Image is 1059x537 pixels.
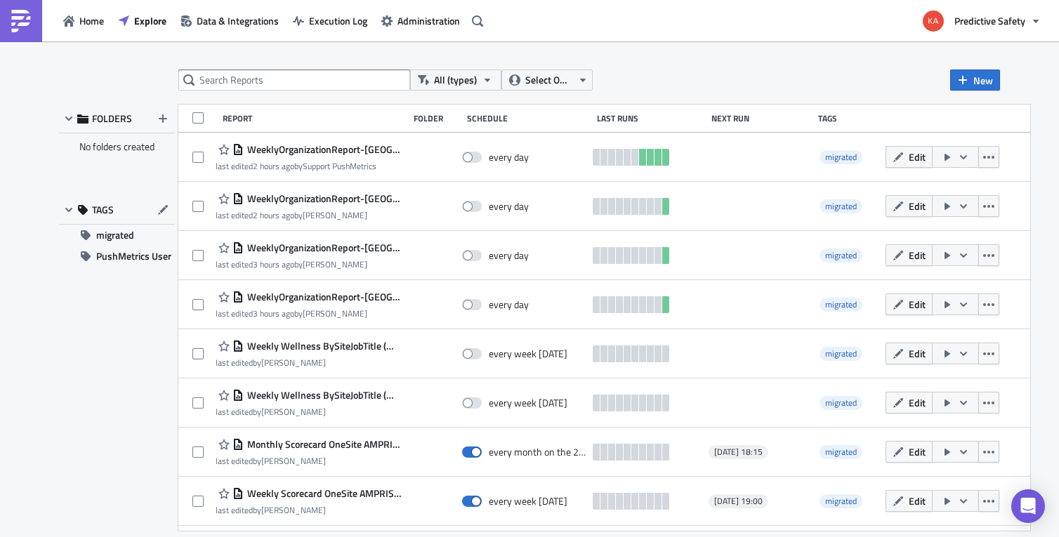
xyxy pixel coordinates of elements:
time: 2025-10-09T14:26:24Z [253,208,294,222]
span: WeeklyOrganizationReport-BaseliningONLY (ADNOCHabshan-5) (uae) [244,291,402,303]
div: every day [489,249,529,262]
div: last edited by Support PushMetrics [216,161,402,171]
span: Edit [909,493,926,508]
button: Edit [886,195,933,217]
span: Weekly Wellness BySiteJobTitle (WMATABusAndrews) [244,340,402,352]
div: Open Intercom Messenger [1011,489,1045,523]
div: Tags [818,113,879,124]
span: Select Owner [525,72,572,88]
span: Execution Log [309,13,367,28]
span: TAGS [92,204,114,216]
button: Administration [374,10,467,32]
button: Edit [886,293,933,315]
button: Select Owner [501,69,593,91]
span: Monthly Scorecard OneSite AMPRISM NewColors (SaudiCom) [244,438,402,451]
time: 2025-10-09T13:57:06Z [253,307,294,320]
span: [DATE] 18:15 [714,446,763,458]
div: last edited by [PERSON_NAME] [216,259,402,270]
div: last edited by [PERSON_NAME] [216,406,402,417]
span: migrated [820,494,862,508]
span: PushMetrics User [96,246,171,267]
div: every week on Sunday [489,495,567,508]
div: Schedule [467,113,590,124]
div: every day [489,151,529,164]
span: Home [79,13,104,28]
div: every day [489,200,529,213]
button: Explore [111,10,173,32]
span: migrated [825,248,857,262]
span: migrated [820,445,862,459]
button: Data & Integrations [173,10,286,32]
div: last edited by [PERSON_NAME] [216,308,402,319]
span: New [973,73,993,88]
img: Avatar [921,9,945,33]
div: Last Runs [597,113,704,124]
span: migrated [820,298,862,312]
input: Search Reports [178,69,410,91]
span: migrated [820,199,862,213]
span: migrated [820,396,862,410]
button: Home [56,10,111,32]
span: [DATE] 19:00 [714,496,763,507]
span: Edit [909,199,926,213]
button: Execution Log [286,10,374,32]
div: every day [489,298,529,311]
span: Explore [134,13,166,28]
span: All (types) [434,72,477,88]
button: Edit [886,244,933,266]
span: migrated [820,248,862,263]
button: Edit [886,343,933,364]
span: migrated [825,494,857,508]
span: Weekly Wellness BySiteJobTitle (WMATABusLandover) [244,389,402,402]
div: Folder [414,113,460,124]
div: Next Run [711,113,811,124]
button: All (types) [410,69,501,91]
div: last edited by [PERSON_NAME] [216,456,402,466]
span: migrated [825,199,857,213]
span: migrated [825,298,857,311]
span: migrated [825,347,857,360]
button: Edit [886,392,933,413]
img: PushMetrics [10,10,32,32]
div: every week on Monday [489,347,567,360]
time: 2025-10-09T13:56:10Z [253,258,294,271]
span: Predictive Safety [954,13,1025,28]
span: Edit [909,297,926,312]
time: 2025-10-09T14:05:13Z [253,159,294,173]
span: WeeklyOrganizationReport-BaseliningONLY (ADNOCHabshanSulphur) (uae) [244,241,402,254]
div: Report [223,113,407,124]
span: Data & Integrations [197,13,279,28]
span: Administration [397,13,460,28]
span: Weekly Scorecard OneSite AMPRISM NewColors (SaudiCom) [244,487,402,500]
span: migrated [825,396,857,409]
div: No folders created [59,133,175,160]
span: migrated [825,150,857,164]
button: Edit [886,490,933,512]
span: migrated [825,445,857,458]
span: Edit [909,248,926,263]
div: last edited by [PERSON_NAME] [216,357,402,368]
span: migrated [820,347,862,361]
span: Edit [909,346,926,361]
button: Edit [886,441,933,463]
button: Edit [886,146,933,168]
span: WeeklyOrganizationReport-BaseliningONLY (ADNOCRuwaisSulphur) (uae) [244,143,402,156]
div: last edited by [PERSON_NAME] [216,210,402,220]
span: WeeklyOrganizationReport-BaseliningONLY (ADNOCRuwais) (uae) [244,192,402,205]
button: PushMetrics User [59,246,175,267]
div: every week on Monday [489,397,567,409]
button: Predictive Safety [914,6,1048,37]
button: migrated [59,225,175,246]
span: FOLDERS [92,112,132,125]
span: Edit [909,150,926,164]
button: New [950,69,1000,91]
span: migrated [820,150,862,164]
div: last edited by [PERSON_NAME] [216,505,402,515]
span: Edit [909,395,926,410]
span: migrated [96,225,134,246]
